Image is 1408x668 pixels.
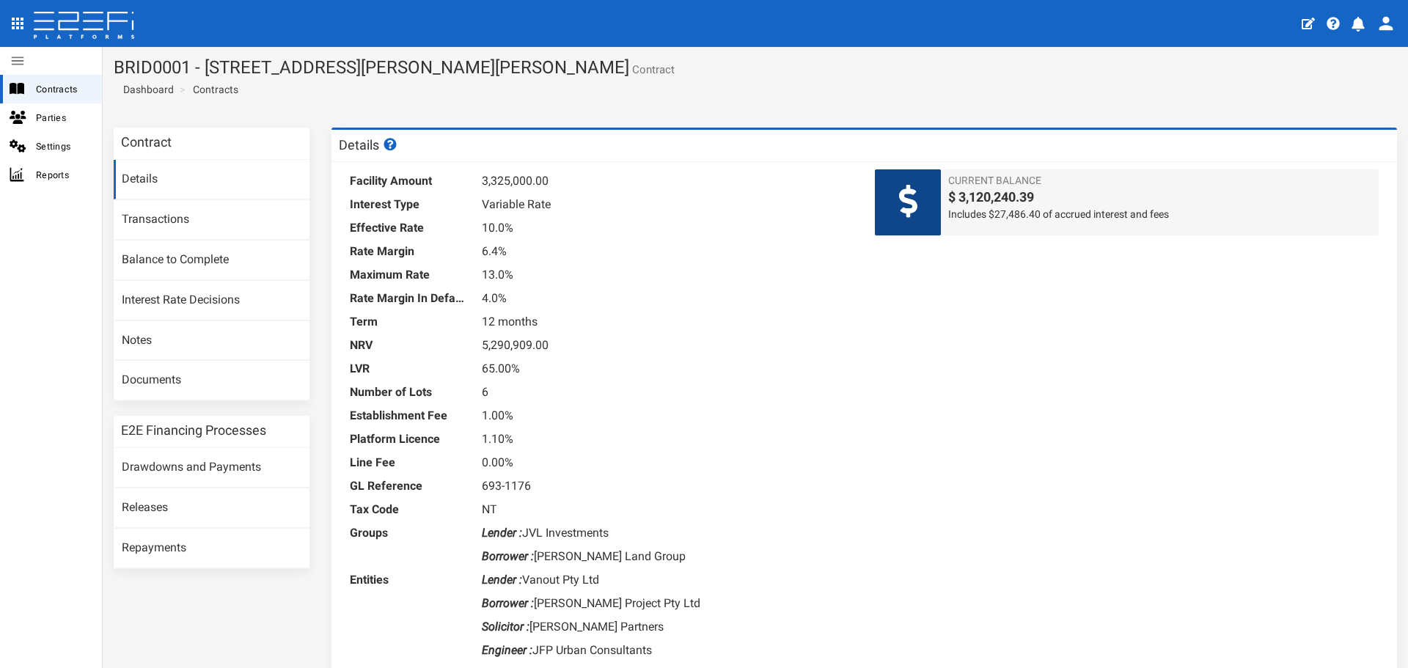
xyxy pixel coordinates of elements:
[114,200,309,240] a: Transactions
[36,166,90,183] span: Reports
[482,549,534,563] i: Borrower :
[350,521,467,545] dt: Groups
[482,592,854,615] dd: [PERSON_NAME] Project Pty Ltd
[482,216,854,240] dd: 10.0%
[350,334,467,357] dt: NRV
[114,361,309,400] a: Documents
[350,357,467,381] dt: LVR
[193,82,238,97] a: Contracts
[350,568,467,592] dt: Entities
[948,173,1371,188] span: Current Balance
[482,169,854,193] dd: 3,325,000.00
[629,65,675,76] small: Contract
[114,448,309,488] a: Drawdowns and Payments
[482,381,854,404] dd: 6
[482,498,854,521] dd: NT
[482,521,854,545] dd: JVL Investments
[482,545,854,568] dd: [PERSON_NAME] Land Group
[482,357,854,381] dd: 65.00%
[350,310,467,334] dt: Term
[121,136,172,149] h3: Contract
[482,193,854,216] dd: Variable Rate
[482,263,854,287] dd: 13.0%
[114,281,309,320] a: Interest Rate Decisions
[350,240,467,263] dt: Rate Margin
[350,451,467,474] dt: Line Fee
[482,573,522,587] i: Lender :
[482,526,522,540] i: Lender :
[350,381,467,404] dt: Number of Lots
[114,160,309,199] a: Details
[350,169,467,193] dt: Facility Amount
[36,81,90,98] span: Contracts
[117,84,174,95] span: Dashboard
[948,207,1371,221] span: Includes $27,486.40 of accrued interest and fees
[121,424,266,437] h3: E2E Financing Processes
[350,193,467,216] dt: Interest Type
[36,138,90,155] span: Settings
[350,404,467,427] dt: Establishment Fee
[482,639,854,662] dd: JFP Urban Consultants
[117,82,174,97] a: Dashboard
[482,596,534,610] i: Borrower :
[114,241,309,280] a: Balance to Complete
[482,451,854,474] dd: 0.00%
[482,287,854,310] dd: 4.0%
[114,58,1397,77] h1: BRID0001 - [STREET_ADDRESS][PERSON_NAME][PERSON_NAME]
[482,474,854,498] dd: 693-1176
[482,427,854,451] dd: 1.10%
[350,263,467,287] dt: Maximum Rate
[482,240,854,263] dd: 6.4%
[114,321,309,361] a: Notes
[350,216,467,240] dt: Effective Rate
[350,427,467,451] dt: Platform Licence
[482,643,532,657] i: Engineer :
[482,310,854,334] dd: 12 months
[114,529,309,568] a: Repayments
[36,109,90,126] span: Parties
[948,188,1371,207] span: $ 3,120,240.39
[339,138,399,152] h3: Details
[482,568,854,592] dd: Vanout Pty Ltd
[114,488,309,528] a: Releases
[350,287,467,310] dt: Rate Margin In Default
[482,620,529,634] i: Solicitor :
[482,404,854,427] dd: 1.00%
[482,615,854,639] dd: [PERSON_NAME] Partners
[350,474,467,498] dt: GL Reference
[482,334,854,357] dd: 5,290,909.00
[350,498,467,521] dt: Tax Code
